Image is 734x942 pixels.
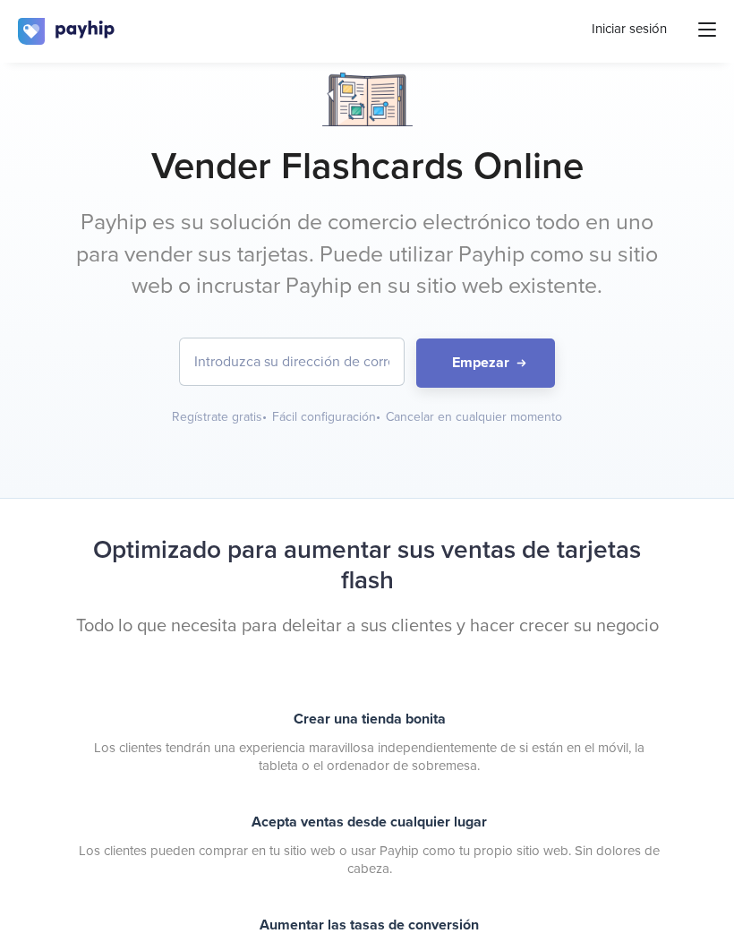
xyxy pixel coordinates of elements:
[252,813,487,831] span: Acepta ventas desde cualquier lugar
[592,20,667,39] a: Iniciar sesión
[262,409,267,424] span: •
[73,535,661,595] h2: Optimizado para aumentar sus ventas de tarjetas flash
[172,408,269,426] div: Regístrate gratis
[78,739,661,775] span: Los clientes tendrán una experiencia maravillosa independientemente de si están en el móvil, la t...
[294,710,446,728] span: Crear una tienda bonita
[376,409,380,424] span: •
[416,338,555,388] button: Empezar
[386,408,562,426] div: Cancelar en cualquier momento
[73,706,661,778] a: Crear una tienda bonita Los clientes tendrán una experiencia maravillosa independientemente de si...
[78,842,661,878] span: Los clientes pueden comprar en tu sitio web o usar Payhip como tu propio sitio web. Sin dolores d...
[73,207,661,303] p: Payhip es su solución de comercio electrónico todo en uno para vender sus tarjetas. Puede utiliza...
[272,408,382,426] div: Fácil configuración
[322,73,413,126] img: Notebook.png
[260,916,479,934] span: Aumentar las tasas de conversión
[73,144,661,189] h1: Vender Flashcards Online
[73,809,661,881] a: Acepta ventas desde cualquier lugar Los clientes pueden comprar en tu sitio web o usar Payhip com...
[18,18,116,45] img: logo.svg
[73,613,661,639] p: Todo lo que necesita para deleitar a sus clientes y hacer crecer su negocio
[180,338,404,385] input: Introduzca su dirección de correo electrónico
